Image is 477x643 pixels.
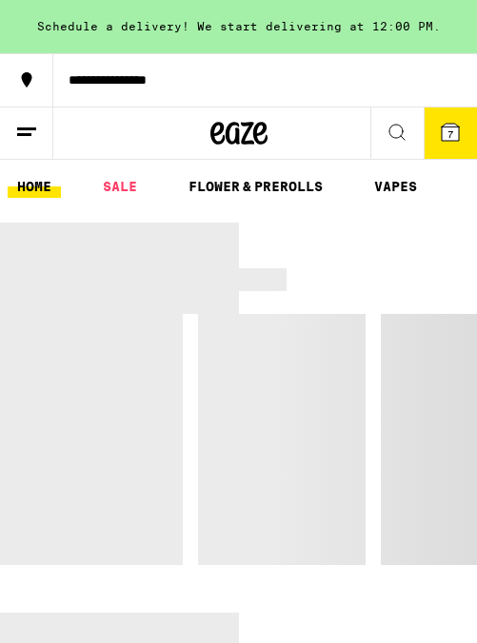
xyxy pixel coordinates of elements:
a: SALE [93,175,147,198]
span: 7 [447,128,453,140]
button: 7 [424,107,477,159]
a: HOME [8,175,61,198]
a: VAPES [365,175,427,198]
a: FLOWER & PREROLLS [179,175,332,198]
